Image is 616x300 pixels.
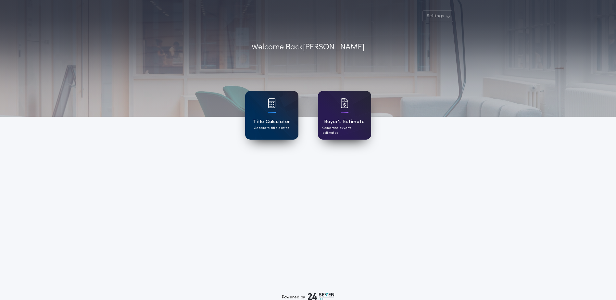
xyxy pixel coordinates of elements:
[318,91,371,140] a: card iconBuyer's EstimateGenerate buyer's estimates
[341,98,348,108] img: card icon
[422,10,453,22] button: Settings
[251,42,365,53] p: Welcome Back [PERSON_NAME]
[322,126,367,135] p: Generate buyer's estimates
[254,126,289,131] p: Generate title quotes
[245,91,298,140] a: card iconTitle CalculatorGenerate title quotes
[268,98,276,108] img: card icon
[253,118,290,126] h1: Title Calculator
[324,118,365,126] h1: Buyer's Estimate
